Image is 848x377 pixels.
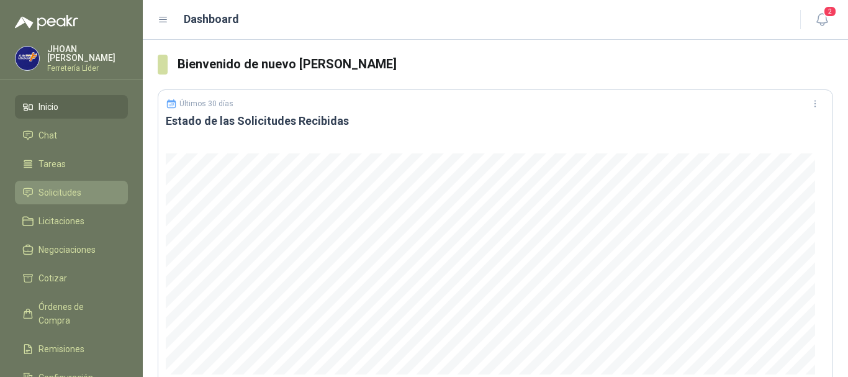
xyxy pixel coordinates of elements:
[15,181,128,204] a: Solicitudes
[15,95,128,119] a: Inicio
[38,214,84,228] span: Licitaciones
[184,11,239,28] h1: Dashboard
[38,342,84,356] span: Remisiones
[15,209,128,233] a: Licitaciones
[15,266,128,290] a: Cotizar
[15,152,128,176] a: Tareas
[179,99,233,108] p: Últimos 30 días
[15,124,128,147] a: Chat
[38,243,96,257] span: Negociaciones
[15,238,128,261] a: Negociaciones
[16,47,39,70] img: Company Logo
[38,157,66,171] span: Tareas
[15,15,78,30] img: Logo peakr
[38,129,57,142] span: Chat
[178,55,833,74] h3: Bienvenido de nuevo [PERSON_NAME]
[47,65,128,72] p: Ferretería Líder
[38,186,81,199] span: Solicitudes
[38,100,58,114] span: Inicio
[15,295,128,332] a: Órdenes de Compra
[823,6,837,17] span: 2
[811,9,833,31] button: 2
[47,45,128,62] p: JHOAN [PERSON_NAME]
[15,337,128,361] a: Remisiones
[38,300,116,327] span: Órdenes de Compra
[166,114,825,129] h3: Estado de las Solicitudes Recibidas
[38,271,67,285] span: Cotizar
